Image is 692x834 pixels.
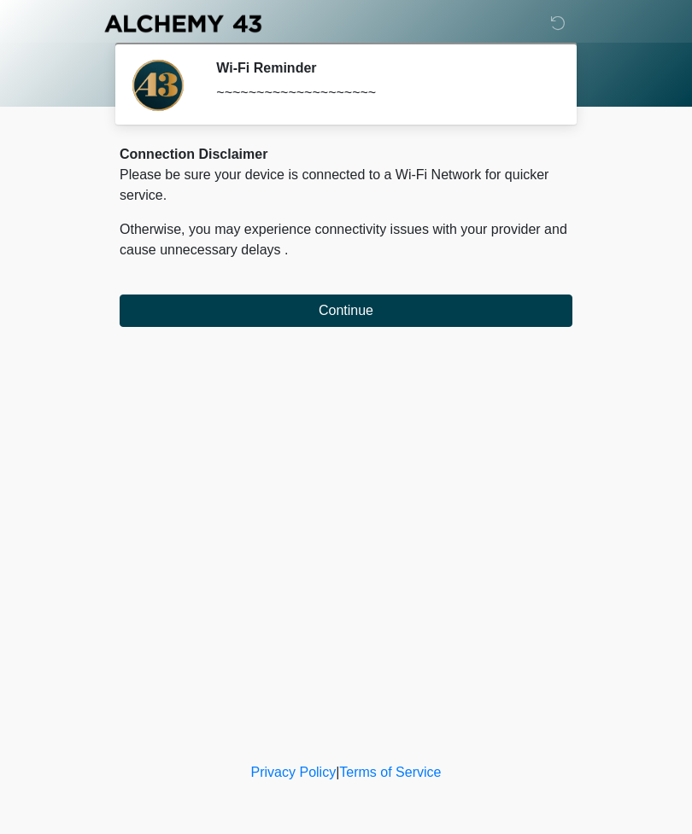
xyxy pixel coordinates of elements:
a: | [336,765,339,779]
a: Privacy Policy [251,765,337,779]
img: Alchemy 43 Logo [103,13,263,34]
img: Agent Avatar [132,60,184,111]
div: ~~~~~~~~~~~~~~~~~~~~ [216,83,547,103]
a: Terms of Service [339,765,441,779]
h2: Wi-Fi Reminder [216,60,547,76]
p: Please be sure your device is connected to a Wi-Fi Network for quicker service. [120,165,572,206]
button: Continue [120,295,572,327]
div: Connection Disclaimer [120,144,572,165]
p: Otherwise, you may experience connectivity issues with your provider and cause unnecessary delays . [120,219,572,260]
